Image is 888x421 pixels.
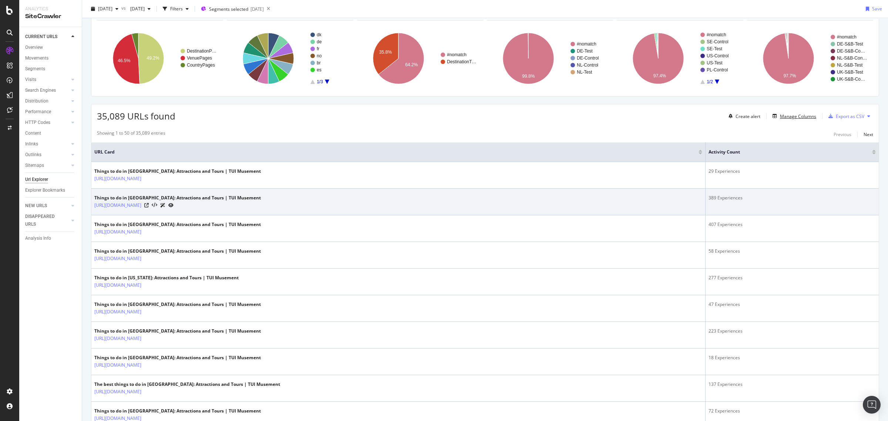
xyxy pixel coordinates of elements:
[25,186,77,194] a: Explorer Bookmarks
[94,328,261,334] div: Things to do in [GEOGRAPHIC_DATA]: Attractions and Tours | TUI Musement
[577,41,596,47] text: #nomatch
[709,381,876,388] div: 137 Experiences
[747,26,873,91] div: A chart.
[25,140,69,148] a: Inlinks
[837,41,863,47] text: DE-S&B-Test
[94,275,239,281] div: Things to do in [US_STATE]: Attractions and Tours | TUI Musement
[864,130,873,139] button: Next
[94,248,261,255] div: Things to do in [GEOGRAPHIC_DATA]: Attractions and Tours | TUI Musement
[25,235,51,242] div: Analysis Info
[118,58,130,63] text: 46.5%
[709,149,861,155] span: Activity Count
[187,63,215,68] text: CountryPages
[25,33,57,41] div: CURRENT URLS
[25,176,48,183] div: Url Explorer
[94,308,141,316] a: [URL][DOMAIN_NAME]
[97,130,165,139] div: Showing 1 to 50 of 35,089 entries
[198,3,264,15] button: Segments selected[DATE]
[837,48,865,54] text: DE-S&B-Co…
[837,34,857,40] text: #nomatch
[187,48,216,54] text: DestinationP…
[577,55,599,61] text: DE-Control
[97,110,175,122] span: 35,089 URLs found
[25,12,76,21] div: SiteCrawler
[170,6,183,12] div: Filters
[94,202,141,209] a: [URL][DOMAIN_NAME]
[707,39,729,44] text: SE-Control
[447,52,467,57] text: #nomatch
[94,255,141,262] a: [URL][DOMAIN_NAME]
[317,67,322,73] text: es
[577,63,598,68] text: NL-Control
[250,6,264,12] div: [DATE]
[25,235,77,242] a: Analysis Info
[707,60,723,65] text: US-Test
[25,119,50,127] div: HTTP Codes
[405,62,418,67] text: 64.2%
[447,59,476,64] text: DestinationT…
[144,203,149,208] a: Visit Online Page
[209,6,248,12] span: Segments selected
[94,361,141,369] a: [URL][DOMAIN_NAME]
[487,26,613,91] div: A chart.
[94,381,280,388] div: The best things to do in [GEOGRAPHIC_DATA]: Attractions and Tours | TUI Musement
[25,44,43,51] div: Overview
[94,168,261,175] div: Things to do in [GEOGRAPHIC_DATA]: Attractions and Tours | TUI Musement
[25,33,69,41] a: CURRENT URLS
[94,335,141,342] a: [URL][DOMAIN_NAME]
[825,110,864,122] button: Export as CSV
[94,282,141,289] a: [URL][DOMAIN_NAME]
[98,6,112,12] span: 2025 Sep. 26th
[160,3,192,15] button: Filters
[25,213,69,228] a: DISAPPEARED URLS
[317,39,322,44] text: de
[726,110,760,122] button: Create alert
[707,32,726,37] text: #nomatch
[25,202,69,210] a: NEW URLS
[25,97,69,105] a: Distribution
[25,119,69,127] a: HTTP Codes
[187,55,212,61] text: VenuePages
[88,3,121,15] button: [DATE]
[25,65,77,73] a: Segments
[25,140,38,148] div: Inlinks
[94,354,261,361] div: Things to do in [GEOGRAPHIC_DATA]: Attractions and Tours | TUI Musement
[709,248,876,255] div: 58 Experiences
[709,408,876,414] div: 72 Experiences
[863,396,881,414] div: Open Intercom Messenger
[837,77,865,82] text: UK-S&B-Co…
[25,176,77,183] a: Url Explorer
[317,46,319,51] text: fr
[25,151,69,159] a: Outlinks
[653,73,666,78] text: 97.4%
[25,6,76,12] div: Analytics
[227,26,353,91] svg: A chart.
[25,54,77,62] a: Movements
[709,301,876,308] div: 47 Experiences
[94,221,261,228] div: Things to do in [GEOGRAPHIC_DATA]: Attractions and Tours | TUI Musement
[834,130,851,139] button: Previous
[836,113,864,119] div: Export as CSV
[25,186,65,194] div: Explorer Bookmarks
[25,87,69,94] a: Search Engines
[97,26,223,91] div: A chart.
[94,301,261,308] div: Things to do in [GEOGRAPHIC_DATA]: Attractions and Tours | TUI Musement
[707,79,713,84] text: 1/2
[25,76,36,84] div: Visits
[863,3,882,15] button: Save
[317,60,321,65] text: br
[707,67,728,73] text: PL-Control
[127,3,154,15] button: [DATE]
[94,195,261,201] div: Things to do in [GEOGRAPHIC_DATA]: Attractions and Tours | TUI Musement
[25,202,47,210] div: NEW URLS
[147,55,159,61] text: 49.2%
[94,408,261,414] div: Things to do in [GEOGRAPHIC_DATA]: Attractions and Tours | TUI Musement
[25,162,69,169] a: Sitemaps
[709,328,876,334] div: 223 Experiences
[121,5,127,11] span: vs
[379,50,391,55] text: 35.8%
[94,149,697,155] span: URL Card
[25,97,48,105] div: Distribution
[94,388,141,395] a: [URL][DOMAIN_NAME]
[317,53,322,58] text: no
